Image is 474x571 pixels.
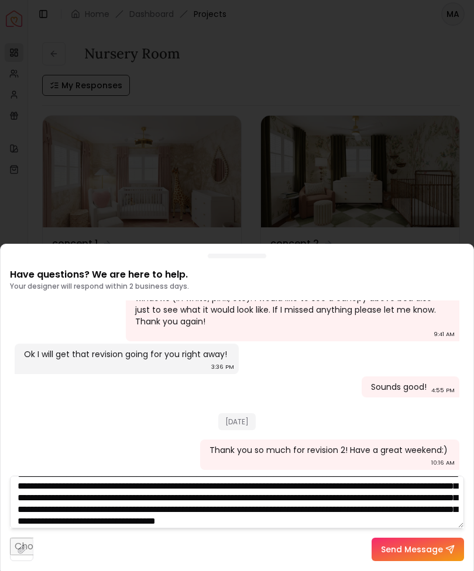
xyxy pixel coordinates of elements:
p: Your designer will respond within 2 business days. [10,282,189,291]
button: Send Message [372,538,464,561]
div: 3:36 PM [211,361,234,373]
div: 9:41 AM [434,328,455,340]
p: Have questions? We are here to help. [10,268,189,282]
span: [DATE] [218,413,256,430]
div: Thank you so much for revision 2! Have a great weekend:) [209,444,448,456]
div: 4:55 PM [431,385,455,396]
div: 10:16 AM [431,457,455,469]
div: Ok I will get that revision going for you right away! [24,348,227,360]
div: Sounds good! [371,381,427,393]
